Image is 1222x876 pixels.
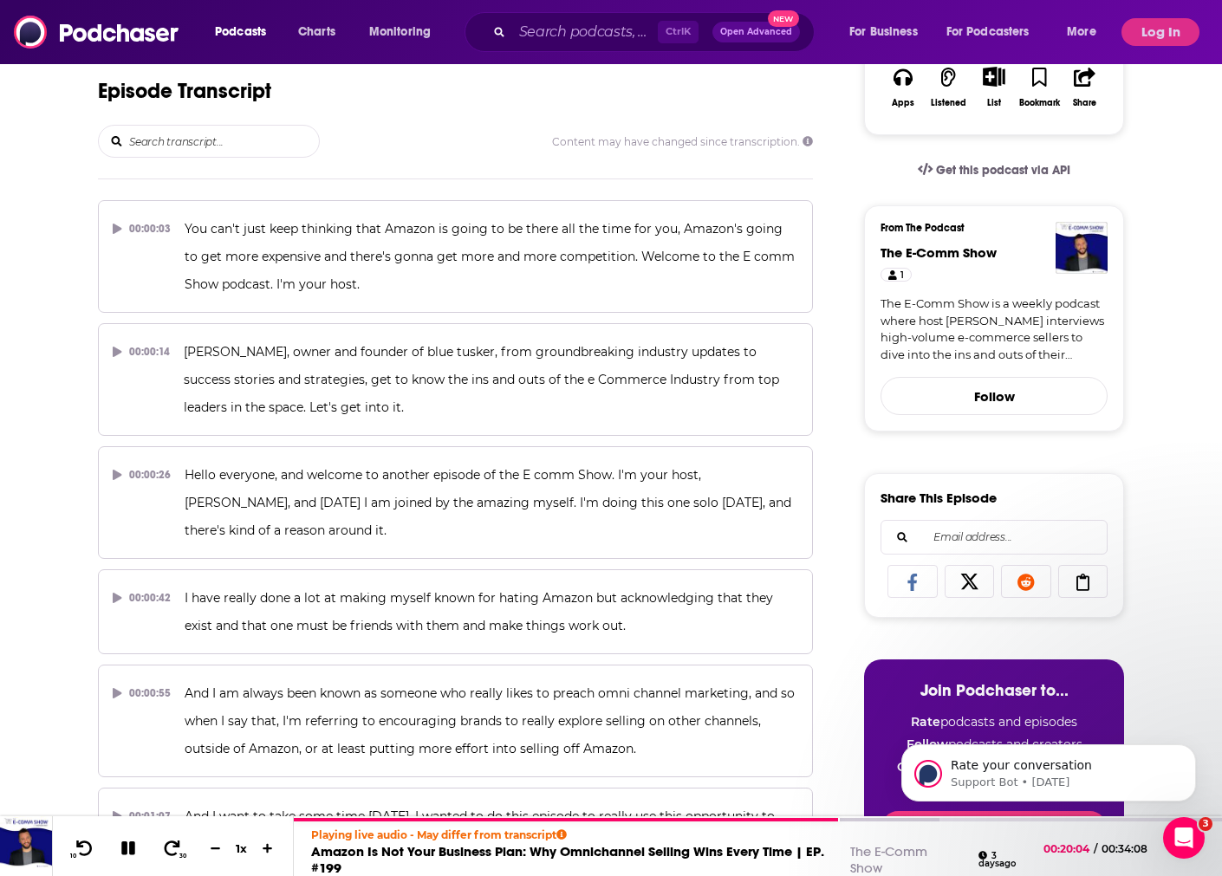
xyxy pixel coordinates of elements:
[1055,18,1118,46] button: open menu
[98,78,271,104] h1: Episode Transcript
[976,67,1011,86] button: Show More Button
[1094,842,1097,855] span: /
[113,338,170,366] div: 00:00:14
[881,490,997,506] h3: Share This Episode
[881,222,1094,234] h3: From The Podcast
[875,708,1222,829] iframe: Intercom notifications message
[14,16,180,49] img: Podchaser - Follow, Share and Rate Podcasts
[904,149,1084,191] a: Get this podcast via API
[712,22,800,42] button: Open AdvancedNew
[512,18,658,46] input: Search podcasts, credits, & more...
[900,267,904,284] span: 1
[70,853,76,860] span: 10
[945,565,995,598] a: Share on X/Twitter
[946,20,1030,44] span: For Podcasters
[881,520,1108,555] div: Search followers
[113,215,171,243] div: 00:00:03
[1199,817,1212,831] span: 3
[1067,20,1096,44] span: More
[113,679,171,707] div: 00:00:55
[98,665,813,777] button: 00:00:55And I am always been known as someone who really likes to preach omni channel marketing, ...
[1163,817,1205,859] iframe: Intercom live chat
[113,584,171,612] div: 00:00:42
[298,20,335,44] span: Charts
[203,18,289,46] button: open menu
[935,18,1055,46] button: open menu
[881,268,912,282] a: 1
[1019,98,1060,108] div: Bookmark
[978,851,1034,869] div: 3 days ago
[1056,222,1108,274] img: The E-Comm Show
[1063,55,1108,119] button: Share
[850,843,927,876] a: The E-Comm Show
[926,55,971,119] button: Listened
[1073,98,1096,108] div: Share
[369,20,431,44] span: Monitoring
[1058,565,1108,598] a: Copy Link
[837,18,939,46] button: open menu
[887,565,938,598] a: Share on Facebook
[881,55,926,119] button: Apps
[481,12,831,52] div: Search podcasts, credits, & more...
[987,97,1001,108] div: List
[849,20,918,44] span: For Business
[895,521,1093,554] input: Email address...
[311,843,824,876] a: Amazon Is Not Your Business Plan: Why Omnichannel Selling Wins Every Time | EP. #199
[881,377,1108,415] button: Follow
[720,28,792,36] span: Open Advanced
[892,98,914,108] div: Apps
[1097,842,1165,855] span: 00:34:08
[113,461,171,489] div: 00:00:26
[357,18,453,46] button: open menu
[98,569,813,654] button: 00:00:42I have really done a lot at making myself known for hating Amazon but acknowledging that ...
[157,838,190,860] button: 30
[1017,55,1062,119] button: Bookmark
[98,446,813,559] button: 00:00:26Hello everyone, and welcome to another episode of the E comm Show. I'm your host, [PERSON...
[127,126,319,157] input: Search transcript...
[931,98,966,108] div: Listened
[185,467,795,538] span: Hello everyone, and welcome to another episode of the E comm Show. I'm your host, [PERSON_NAME], ...
[658,21,699,43] span: Ctrl K
[972,55,1017,119] div: Show More ButtonList
[881,244,997,261] a: The E-Comm Show
[113,802,171,830] div: 00:01:07
[185,685,798,756] span: And I am always been known as someone who really likes to preach omni channel marketing, and so w...
[227,841,257,855] div: 1 x
[185,590,777,633] span: I have really done a lot at making myself known for hating Amazon but acknowledging that they exi...
[185,221,798,292] span: You can't just keep thinking that Amazon is going to be there all the time for you, Amazon's goin...
[768,10,799,27] span: New
[1121,18,1199,46] button: Log In
[1001,565,1051,598] a: Share on Reddit
[179,853,186,860] span: 30
[67,838,100,860] button: 10
[881,680,1107,700] h3: Join Podchaser to...
[552,135,813,148] span: Content may have changed since transcription.
[1043,842,1094,855] span: 00:20:04
[98,200,813,313] button: 00:00:03You can't just keep thinking that Amazon is going to be there all the time for you, Amazo...
[936,163,1070,178] span: Get this podcast via API
[881,295,1108,363] a: The E-Comm Show is a weekly podcast where host [PERSON_NAME] interviews high-volume e-commerce se...
[215,20,266,44] span: Podcasts
[98,323,813,436] button: 00:00:14[PERSON_NAME], owner and founder of blue tusker, from groundbreaking industry updates to ...
[311,828,1034,841] p: Playing live audio - May differ from transcript
[287,18,346,46] a: Charts
[184,344,783,415] span: [PERSON_NAME], owner and founder of blue tusker, from groundbreaking industry updates to success ...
